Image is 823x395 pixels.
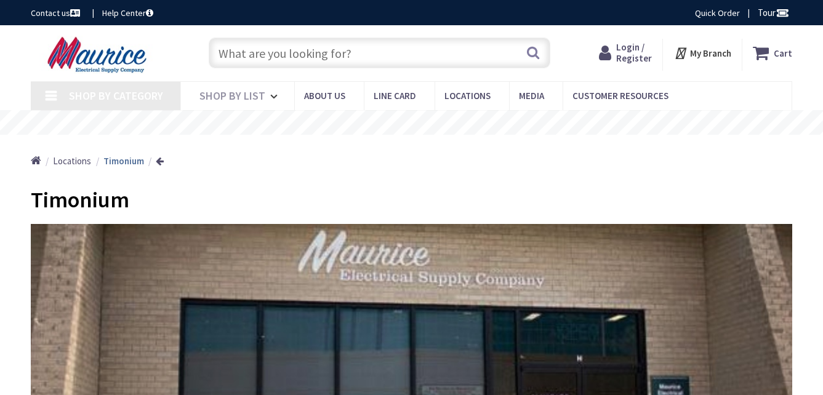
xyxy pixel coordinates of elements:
span: Timonium [31,186,129,213]
a: Cart [753,42,792,64]
a: Quick Order [695,7,740,19]
span: Login / Register [616,41,652,64]
a: Login / Register [599,42,652,64]
span: Shop By Category [69,89,163,103]
span: Customer Resources [572,90,668,102]
span: Media [519,90,544,102]
input: What are you looking for? [209,38,550,68]
a: Locations [53,154,91,167]
span: Tour [758,7,789,18]
span: Locations [53,155,91,167]
strong: Cart [774,42,792,64]
strong: Timonium [103,155,144,167]
span: About us [304,90,345,102]
div: My Branch [674,42,731,64]
span: Shop By List [199,89,265,103]
span: Locations [444,90,491,102]
strong: My Branch [690,47,731,59]
a: Help Center [102,7,153,19]
span: Line Card [374,90,416,102]
img: Maurice Electrical Supply Company [31,36,167,74]
rs-layer: Free Same Day Pickup at 15 Locations [300,116,525,130]
a: Contact us [31,7,82,19]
